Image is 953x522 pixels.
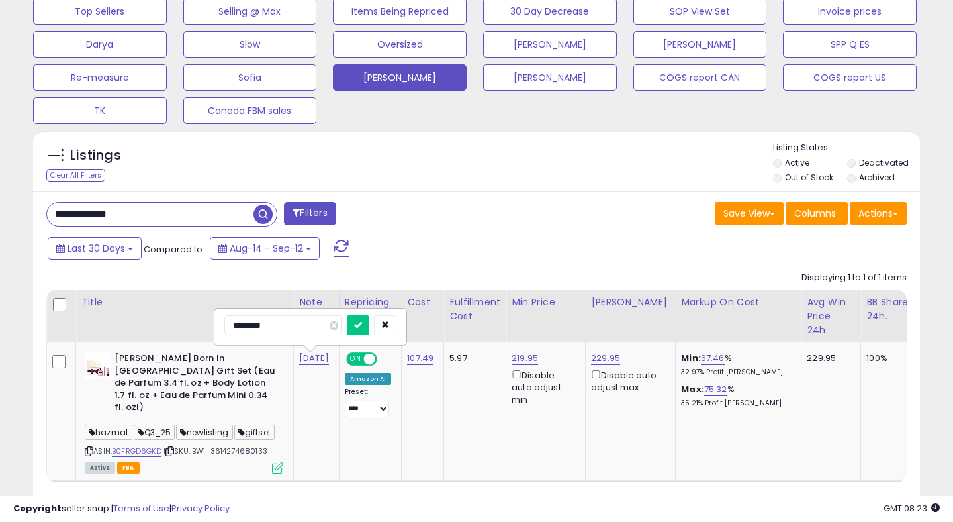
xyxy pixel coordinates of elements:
[483,31,617,58] button: [PERSON_NAME]
[807,295,855,337] div: Avg Win Price 24h.
[299,295,334,309] div: Note
[144,243,204,256] span: Compared to:
[230,242,303,255] span: Aug-14 - Sep-12
[284,202,336,225] button: Filters
[681,399,791,408] p: 35.21% Profit [PERSON_NAME]
[676,290,801,342] th: The percentage added to the cost of goods (COGS) that forms the calculator for Min & Max prices.
[171,502,230,515] a: Privacy Policy
[345,295,396,309] div: Repricing
[681,384,791,408] div: %
[85,352,111,379] img: 51qo9kWASZL._SL40_.jpg
[783,64,917,91] button: COGS report US
[163,446,267,456] span: | SKU: BW1_3614274680133
[866,295,915,323] div: BB Share 24h.
[701,352,725,365] a: 67.46
[183,64,317,91] button: Sofia
[807,352,850,364] div: 229.95
[783,31,917,58] button: SPP Q ES
[681,352,791,377] div: %
[591,368,665,393] div: Disable auto adjust max
[633,64,767,91] button: COGS report CAN
[114,352,275,417] b: [PERSON_NAME] Born In [GEOGRAPHIC_DATA] Gift Set (Eau de Parfum 3.4 fl. oz + Body Lotion 1.7 fl. ...
[681,368,791,377] p: 32.97% Profit [PERSON_NAME]
[183,97,317,124] button: Canada FBM sales
[81,295,288,309] div: Title
[70,146,121,165] h5: Listings
[33,31,167,58] button: Darya
[299,352,329,365] a: [DATE]
[785,157,809,168] label: Active
[866,352,910,364] div: 100%
[483,64,617,91] button: [PERSON_NAME]
[681,383,704,395] b: Max:
[85,462,115,474] span: All listings currently available for purchase on Amazon
[117,462,140,474] span: FBA
[681,352,701,364] b: Min:
[859,157,909,168] label: Deactivated
[345,373,391,385] div: Amazon AI
[48,237,142,260] button: Last 30 Days
[46,169,105,182] div: Clear All Filters
[704,383,727,396] a: 75.32
[859,172,895,183] label: Archived
[176,425,233,440] span: newlisting
[210,237,320,260] button: Aug-14 - Sep-12
[512,352,538,365] a: 219.95
[715,202,784,225] button: Save View
[681,295,795,309] div: Markup on Cost
[449,352,496,364] div: 5.97
[134,425,175,440] span: Q3_25
[112,446,161,457] a: B0FRGD6GKD
[884,502,940,515] span: 2025-10-13 08:23 GMT
[512,368,575,406] div: Disable auto adjust min
[786,202,848,225] button: Columns
[449,295,500,323] div: Fulfillment Cost
[333,64,467,91] button: [PERSON_NAME]
[33,64,167,91] button: Re-measure
[591,295,670,309] div: [PERSON_NAME]
[407,352,433,365] a: 107.49
[375,354,396,365] span: OFF
[13,502,62,515] strong: Copyright
[85,352,283,472] div: ASIN:
[345,388,391,417] div: Preset:
[234,425,275,440] span: giftset
[347,354,364,365] span: ON
[113,502,169,515] a: Terms of Use
[512,295,580,309] div: Min Price
[333,31,467,58] button: Oversized
[33,97,167,124] button: TK
[591,352,620,365] a: 229.95
[633,31,767,58] button: [PERSON_NAME]
[407,295,438,309] div: Cost
[85,425,132,440] span: hazmat
[785,172,833,183] label: Out of Stock
[794,207,836,220] span: Columns
[773,142,921,154] p: Listing States:
[68,242,125,255] span: Last 30 Days
[850,202,907,225] button: Actions
[183,31,317,58] button: Slow
[801,272,907,284] div: Displaying 1 to 1 of 1 items
[13,503,230,515] div: seller snap | |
